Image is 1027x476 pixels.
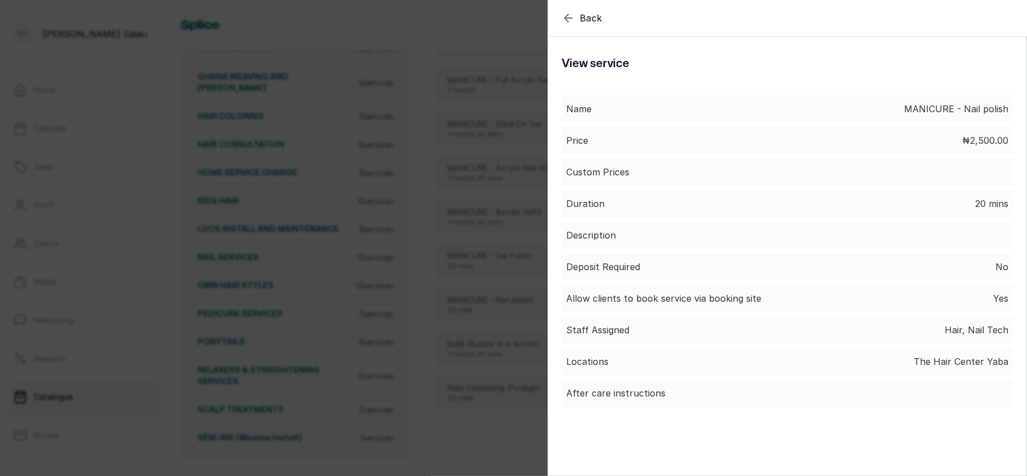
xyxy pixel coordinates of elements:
span: Back [580,11,602,25]
p: Yes [993,292,1008,305]
p: Duration [566,197,605,210]
button: Back [562,11,602,25]
h1: View service [562,55,1013,73]
p: ₦2,500.00 [962,134,1008,147]
p: The Hair Center Yaba [914,355,1008,368]
p: Name [566,102,592,116]
p: No [995,260,1008,274]
p: Staff Assigned [566,323,629,337]
p: Hair, Nail Tech [945,323,1008,337]
p: MANICURE - Nail polish [904,102,1008,116]
p: Allow clients to book service via booking site [566,292,761,305]
p: 20 mins [975,197,1008,210]
p: Price [566,134,588,147]
p: Description [566,228,616,242]
p: After care instructions [566,386,787,400]
p: Deposit Required [566,260,640,274]
p: Custom Prices [566,165,629,179]
p: Locations [566,355,609,368]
